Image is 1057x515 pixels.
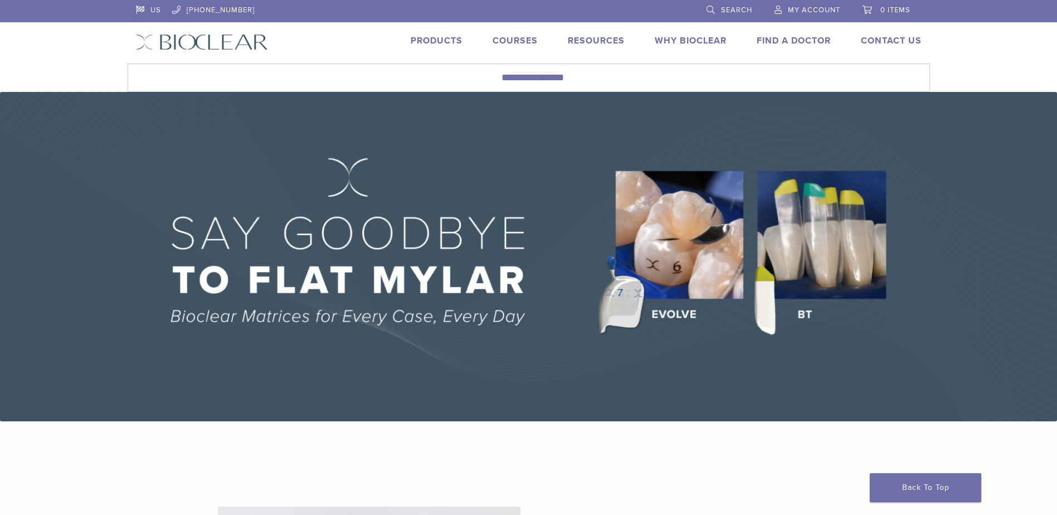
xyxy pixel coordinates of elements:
[788,6,840,14] span: My Account
[136,34,268,50] img: Bioclear
[870,473,981,502] a: Back To Top
[568,35,625,46] a: Resources
[861,35,922,46] a: Contact Us
[493,35,538,46] a: Courses
[880,6,910,14] span: 0 items
[655,35,727,46] a: Why Bioclear
[721,6,752,14] span: Search
[757,35,831,46] a: Find A Doctor
[411,35,462,46] a: Products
